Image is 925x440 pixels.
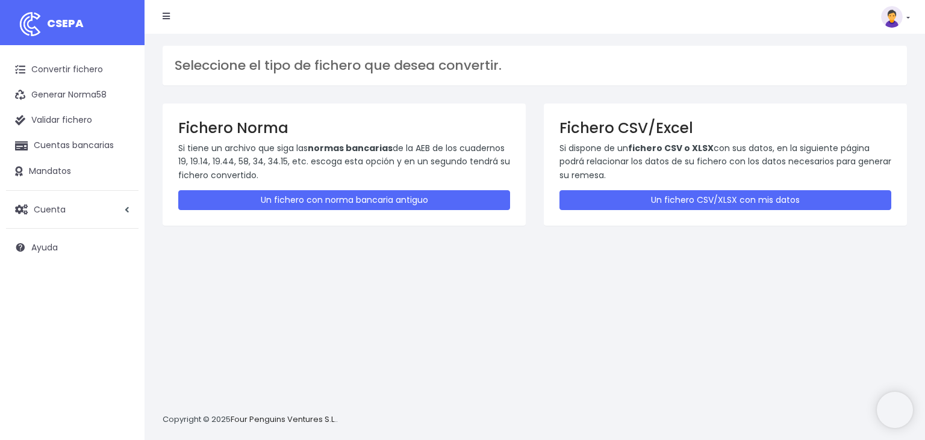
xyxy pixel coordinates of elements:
[47,16,84,31] span: CSEPA
[6,57,139,82] a: Convertir fichero
[175,58,895,73] h3: Seleccione el tipo de fichero que desea convertir.
[6,108,139,133] a: Validar fichero
[31,241,58,253] span: Ayuda
[6,133,139,158] a: Cuentas bancarias
[881,6,903,28] img: profile
[6,159,139,184] a: Mandatos
[163,414,338,426] p: Copyright © 2025 .
[6,197,139,222] a: Cuenta
[628,142,714,154] strong: fichero CSV o XLSX
[559,141,891,182] p: Si dispone de un con sus datos, en la siguiente página podrá relacionar los datos de su fichero c...
[231,414,336,425] a: Four Penguins Ventures S.L.
[178,190,510,210] a: Un fichero con norma bancaria antiguo
[178,119,510,137] h3: Fichero Norma
[34,203,66,215] span: Cuenta
[178,141,510,182] p: Si tiene un archivo que siga las de la AEB de los cuadernos 19, 19.14, 19.44, 58, 34, 34.15, etc....
[559,119,891,137] h3: Fichero CSV/Excel
[308,142,393,154] strong: normas bancarias
[6,82,139,108] a: Generar Norma58
[6,235,139,260] a: Ayuda
[559,190,891,210] a: Un fichero CSV/XLSX con mis datos
[15,9,45,39] img: logo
